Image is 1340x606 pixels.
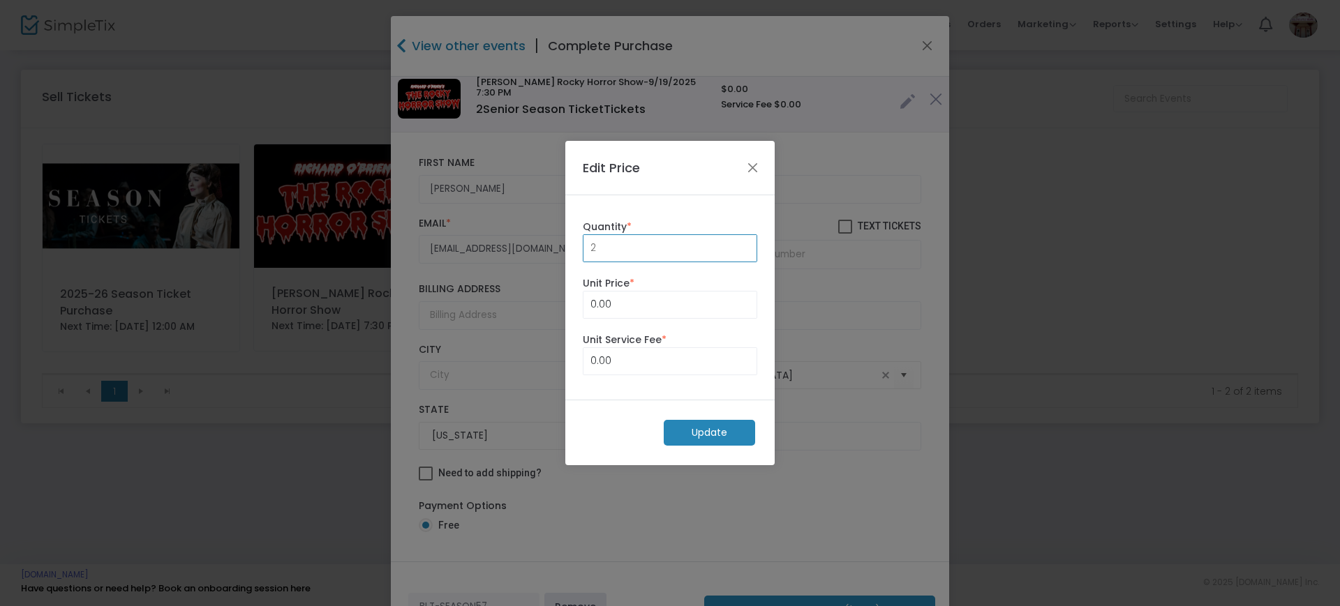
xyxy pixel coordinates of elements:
[583,291,757,318] input: Price
[583,348,757,374] input: Unit Service Fee
[583,333,757,347] label: Unit Service Fee
[583,158,640,177] h4: Edit Price
[583,220,757,234] label: Quantity
[664,420,755,446] m-button: Update
[583,276,757,291] label: Unit Price
[744,158,762,176] button: Close
[583,235,757,262] input: Qty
